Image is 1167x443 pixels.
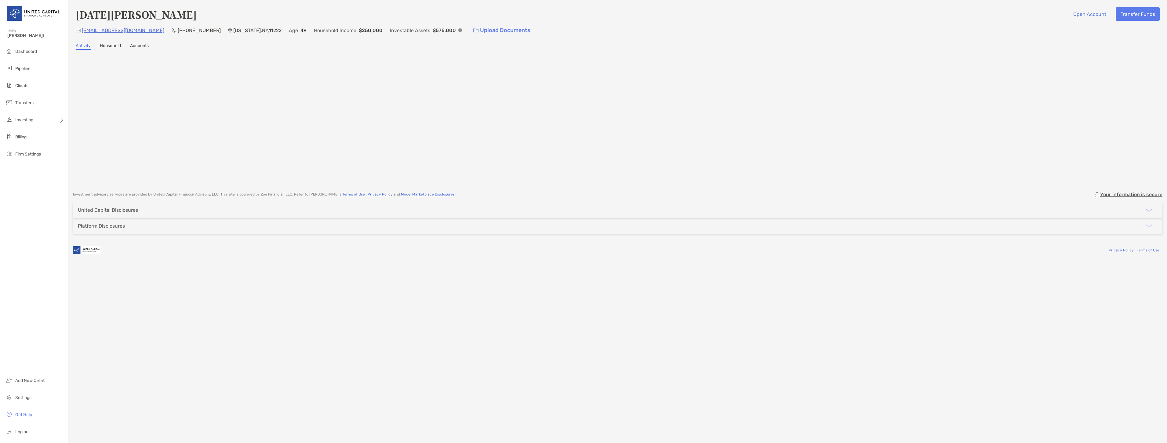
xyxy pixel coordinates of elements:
span: Pipeline [15,66,31,71]
p: $575,000 [433,27,456,34]
img: get-help icon [5,411,13,418]
p: Investment advisory services are provided by United Capital Financial Advisors, LLC . This site i... [73,192,456,197]
img: pipeline icon [5,64,13,72]
p: Your information is secure [1100,192,1162,197]
img: Phone Icon [172,28,176,33]
span: Log out [15,429,30,434]
a: Terms of Use [1137,248,1159,252]
img: firm-settings icon [5,150,13,157]
a: Privacy Policy [368,192,393,196]
a: Household [100,43,121,50]
p: Investable Assets [390,27,430,34]
img: clients icon [5,82,13,89]
img: logout icon [5,428,13,435]
img: add_new_client icon [5,376,13,384]
span: Settings [15,395,31,400]
img: Email Icon [76,29,81,32]
img: transfers icon [5,99,13,106]
img: company logo [73,243,100,257]
button: Open Account [1068,7,1111,21]
img: billing icon [5,133,13,140]
p: [EMAIL_ADDRESS][DOMAIN_NAME] [82,27,164,34]
span: Dashboard [15,49,37,54]
img: icon arrow [1145,207,1153,214]
img: icon arrow [1145,222,1153,230]
p: 49 [300,27,307,34]
a: Privacy Policy [1109,248,1134,252]
button: Transfer Funds [1116,7,1160,21]
p: $250,000 [359,27,383,34]
p: [US_STATE] , NY , 11222 [233,27,282,34]
div: United Capital Disclosures [78,207,138,213]
span: Add New Client [15,378,45,383]
img: settings icon [5,394,13,401]
a: Terms of Use [342,192,365,196]
span: Investing [15,117,33,123]
span: Get Help [15,412,32,417]
span: Firm Settings [15,152,41,157]
span: Billing [15,134,27,140]
h4: [DATE][PERSON_NAME] [76,7,197,21]
div: Platform Disclosures [78,223,125,229]
a: Upload Documents [469,24,534,37]
img: button icon [473,28,478,33]
img: dashboard icon [5,47,13,55]
img: United Capital Logo [7,2,61,24]
p: Age [289,27,298,34]
span: [PERSON_NAME]! [7,33,64,38]
img: Location Icon [228,28,232,33]
span: Transfers [15,100,34,105]
p: [PHONE_NUMBER] [178,27,221,34]
img: investing icon [5,116,13,123]
a: Activity [76,43,91,50]
img: Info Icon [458,28,462,32]
a: Model Marketplace Disclosures [401,192,455,196]
p: Household Income [314,27,356,34]
a: Accounts [130,43,149,50]
span: Clients [15,83,28,88]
